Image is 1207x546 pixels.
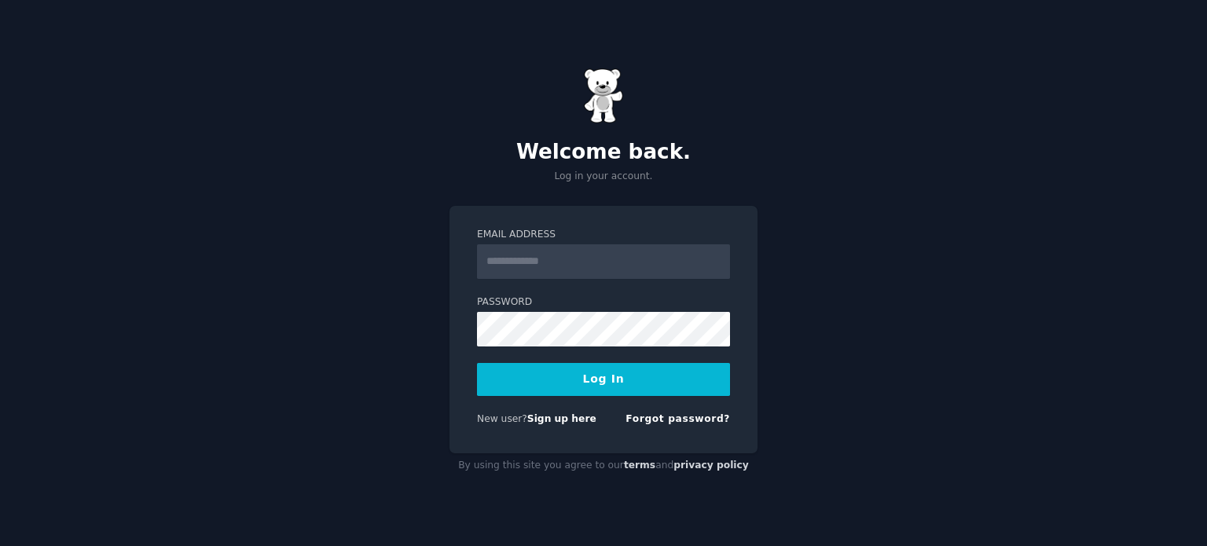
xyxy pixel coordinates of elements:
[673,460,749,471] a: privacy policy
[477,228,730,242] label: Email Address
[626,413,730,424] a: Forgot password?
[449,453,758,478] div: By using this site you agree to our and
[477,363,730,396] button: Log In
[449,170,758,184] p: Log in your account.
[477,295,730,310] label: Password
[449,140,758,165] h2: Welcome back.
[477,413,527,424] span: New user?
[584,68,623,123] img: Gummy Bear
[624,460,655,471] a: terms
[527,413,596,424] a: Sign up here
